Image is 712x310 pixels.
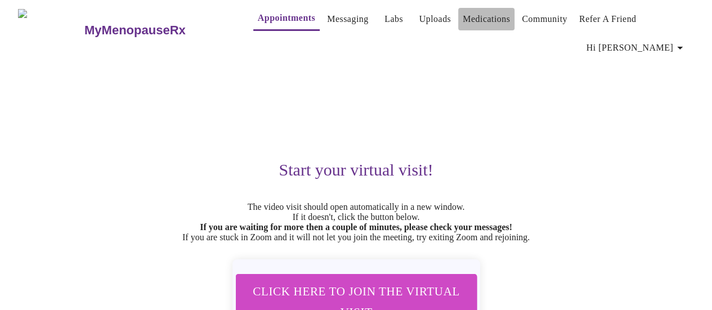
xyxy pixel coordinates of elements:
[522,11,567,27] a: Community
[575,8,641,30] button: Refer a Friend
[18,9,83,51] img: MyMenopauseRx Logo
[586,40,687,56] span: Hi [PERSON_NAME]
[463,11,510,27] a: Medications
[419,11,451,27] a: Uploads
[253,7,320,31] button: Appointments
[18,160,694,179] h3: Start your virtual visit!
[384,11,403,27] a: Labs
[579,11,637,27] a: Refer a Friend
[323,8,373,30] button: Messaging
[376,8,412,30] button: Labs
[517,8,572,30] button: Community
[327,11,368,27] a: Messaging
[83,11,230,50] a: MyMenopauseRx
[258,10,315,26] a: Appointments
[84,23,186,38] h3: MyMenopauseRx
[18,202,694,242] p: The video visit should open automatically in a new window. If it doesn't, click the button below....
[200,222,512,232] strong: If you are waiting for more then a couple of minutes, please check your messages!
[582,37,691,59] button: Hi [PERSON_NAME]
[415,8,456,30] button: Uploads
[458,8,514,30] button: Medications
